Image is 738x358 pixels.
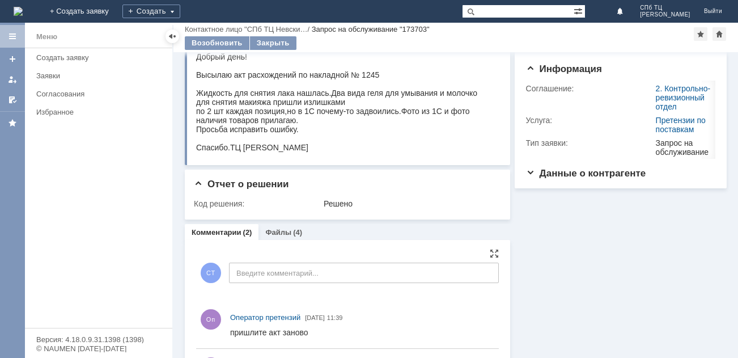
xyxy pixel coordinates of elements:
[3,91,22,109] a: Мои согласования
[14,7,23,16] img: logo
[656,116,706,134] a: Претензии по поставкам
[36,53,166,62] div: Создать заявку
[192,228,241,237] a: Комментарии
[640,11,690,18] span: [PERSON_NAME]
[185,25,307,33] a: Контактное лицо "СПб ТЦ Невски…
[230,313,300,322] span: Оператор претензий
[312,25,430,33] div: Запрос на обслуживание "173703"
[201,263,221,283] span: СТ
[656,138,711,157] div: Запрос на обслуживание
[712,27,726,41] div: Сделать домашней страницей
[243,228,252,237] div: (2)
[526,138,654,148] div: Тип заявки:
[32,49,170,66] a: Создать заявку
[230,312,300,323] a: Оператор претензий
[265,228,291,237] a: Файлы
[14,7,23,16] a: Перейти на домашнюю страницу
[293,228,302,237] div: (4)
[36,30,57,44] div: Меню
[36,90,166,98] div: Согласования
[526,64,602,74] span: Информация
[526,84,654,93] div: Соглашение:
[324,199,495,208] div: Решено
[36,71,166,80] div: Заявки
[490,249,499,258] div: На всю страницу
[185,25,312,33] div: /
[574,5,585,16] span: Расширенный поиск
[194,199,321,208] div: Код решения:
[526,116,654,125] div: Услуга:
[32,67,170,85] a: Заявки
[305,314,325,321] span: [DATE]
[3,50,22,68] a: Создать заявку
[640,5,690,11] span: СПб ТЦ
[3,70,22,89] a: Мои заявки
[36,108,153,116] div: Избранное
[36,336,161,343] div: Версия: 4.18.0.9.31.1398 (1398)
[327,314,343,321] span: 11:39
[194,179,289,189] span: Отчет о решении
[526,168,646,179] span: Данные о контрагенте
[36,345,161,352] div: © NAUMEN [DATE]-[DATE]
[166,30,179,43] div: Скрыть меню
[122,5,180,18] div: Создать
[32,85,170,103] a: Согласования
[656,84,711,111] a: 2. Контрольно-ревизионный отдел
[694,27,707,41] div: Добавить в избранное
